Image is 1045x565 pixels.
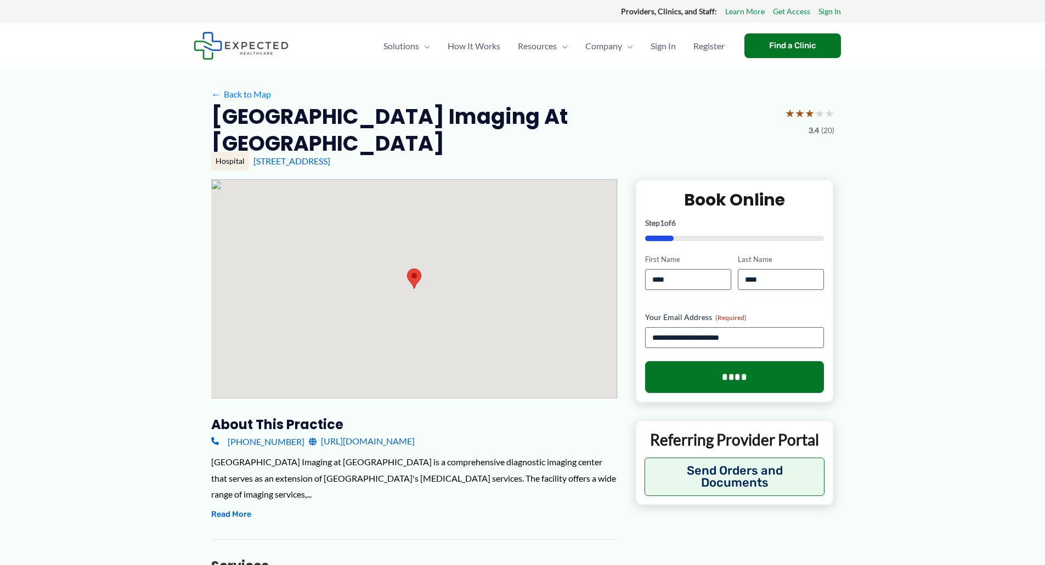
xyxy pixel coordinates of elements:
nav: Primary Site Navigation [375,27,733,65]
div: [GEOGRAPHIC_DATA] Imaging at [GEOGRAPHIC_DATA] is a comprehensive diagnostic imaging center that ... [211,454,618,503]
a: Sign In [818,4,841,19]
button: Read More [211,508,251,521]
span: How It Works [448,27,500,65]
span: (Required) [715,313,747,322]
span: 3.4 [809,123,819,138]
a: How It Works [439,27,509,65]
span: Sign In [651,27,676,65]
span: (20) [821,123,834,138]
h2: Book Online [645,189,824,210]
p: Referring Provider Portal [645,430,825,449]
span: Menu Toggle [622,27,633,65]
span: Resources [518,27,557,65]
span: 6 [671,218,676,227]
span: ★ [805,103,815,123]
span: Solutions [383,27,419,65]
span: ★ [815,103,824,123]
img: Expected Healthcare Logo - side, dark font, small [194,32,289,60]
strong: Providers, Clinics, and Staff: [621,7,717,16]
span: Register [693,27,725,65]
label: Your Email Address [645,312,824,323]
a: [PHONE_NUMBER] [211,433,304,449]
span: ★ [785,103,795,123]
span: ← [211,89,222,99]
a: [STREET_ADDRESS] [253,156,330,166]
a: Register [685,27,733,65]
a: Find a Clinic [744,33,841,58]
span: Company [585,27,622,65]
a: [URL][DOMAIN_NAME] [309,433,415,449]
a: Learn More [725,4,765,19]
span: 1 [660,218,664,227]
span: Menu Toggle [557,27,568,65]
button: Send Orders and Documents [645,458,825,496]
a: Get Access [773,4,810,19]
a: SolutionsMenu Toggle [375,27,439,65]
label: Last Name [738,254,824,265]
p: Step of [645,219,824,227]
label: First Name [645,254,731,265]
a: ResourcesMenu Toggle [509,27,577,65]
a: CompanyMenu Toggle [577,27,642,65]
a: Sign In [642,27,685,65]
span: Menu Toggle [419,27,430,65]
span: ★ [795,103,805,123]
span: ★ [824,103,834,123]
h2: [GEOGRAPHIC_DATA] Imaging at [GEOGRAPHIC_DATA] [211,103,776,157]
h3: About this practice [211,416,618,433]
a: ←Back to Map [211,86,271,102]
div: Hospital [211,152,249,170]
